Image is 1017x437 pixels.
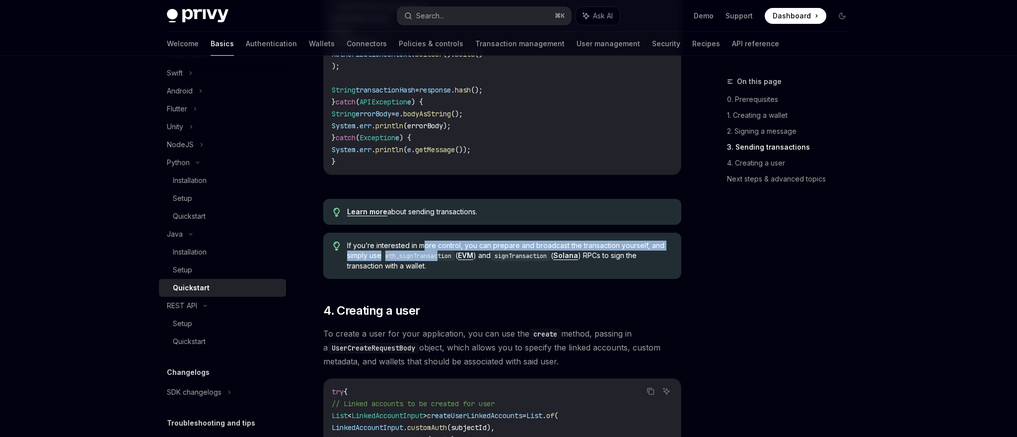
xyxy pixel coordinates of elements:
span: about sending transactions. [347,207,671,217]
div: Python [167,157,190,169]
span: response [419,86,451,94]
span: ⌘ K [555,12,565,20]
svg: Tip [333,208,340,217]
div: Search... [416,10,444,22]
button: Toggle dark mode [834,8,850,24]
span: . [403,423,407,432]
span: < [348,411,352,420]
a: Installation [159,172,286,189]
span: catch [336,133,356,142]
h5: Changelogs [167,366,210,378]
span: try [332,387,344,396]
a: 3. Sending transactions [727,139,858,155]
span: errorBody [356,109,391,118]
svg: Tip [333,242,340,251]
a: 0. Prerequisites [727,91,858,107]
span: catch [336,97,356,106]
a: Connectors [347,32,387,56]
span: customAuth [407,423,447,432]
span: err [360,121,371,130]
span: hash [455,86,471,94]
span: e [407,97,411,106]
a: Authentication [246,32,297,56]
a: Policies & controls [399,32,463,56]
span: ); [332,62,340,71]
a: Installation [159,243,286,261]
span: (subjectId), [447,423,495,432]
span: { [344,387,348,396]
span: System [332,121,356,130]
span: List [526,411,542,420]
span: . [371,145,375,154]
a: Setup [159,189,286,207]
a: Next steps & advanced topics [727,171,858,187]
a: Demo [694,11,714,21]
button: Search...⌘K [397,7,571,25]
div: Quickstart [173,210,206,222]
div: Setup [173,264,192,276]
a: Welcome [167,32,199,56]
a: API reference [732,32,779,56]
code: UserCreateRequestBody [328,343,419,353]
span: (); [471,86,483,94]
a: Learn more [347,207,387,216]
span: . [542,411,546,420]
a: Setup [159,315,286,333]
span: } [332,97,336,106]
span: To create a user for your application, you can use the method, passing in a object, which allows ... [323,327,681,368]
span: (errorBody); [403,121,451,130]
a: 1. Creating a wallet [727,107,858,123]
span: // Linked accounts to be created for user [332,399,495,408]
span: APIException [360,97,407,106]
span: > [423,411,427,420]
span: System [332,145,356,154]
div: Unity [167,121,183,133]
span: ( [554,411,558,420]
div: Swift [167,67,183,79]
div: Setup [173,192,192,204]
span: e [395,133,399,142]
a: Setup [159,261,286,279]
span: On this page [737,76,782,87]
span: ) { [411,97,423,106]
button: Ask AI [660,385,673,398]
span: LinkedAccountInput [352,411,423,420]
code: signTransaction [491,251,551,261]
span: . [451,86,455,94]
span: transactionHash [356,86,415,94]
span: ( [356,133,360,142]
span: . [356,121,360,130]
div: REST API [167,300,197,312]
div: Java [167,228,183,240]
a: 2. Signing a message [727,123,858,139]
span: = [391,109,395,118]
span: 4. Creating a user [323,303,420,319]
span: ( [356,97,360,106]
a: Support [726,11,753,21]
span: createUserLinkedAccounts [427,411,522,420]
a: Recipes [692,32,720,56]
code: create [529,329,561,340]
span: If you’re interested in more control, you can prepare and broadcast the transaction yourself, and... [347,241,671,271]
span: . [356,145,360,154]
span: println [375,121,403,130]
span: String [332,86,356,94]
div: Installation [173,246,207,258]
span: getMessage [415,145,455,154]
a: Security [652,32,680,56]
a: Quickstart [159,279,286,297]
span: err [360,145,371,154]
h5: Troubleshooting and tips [167,417,255,429]
button: Ask AI [576,7,620,25]
a: Quickstart [159,333,286,350]
span: ( [403,145,407,154]
div: Flutter [167,103,187,115]
div: Quickstart [173,336,206,348]
span: } [332,157,336,166]
div: Android [167,85,193,97]
a: Dashboard [765,8,826,24]
a: Wallets [309,32,335,56]
span: String [332,109,356,118]
span: ()); [455,145,471,154]
span: Ask AI [593,11,613,21]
